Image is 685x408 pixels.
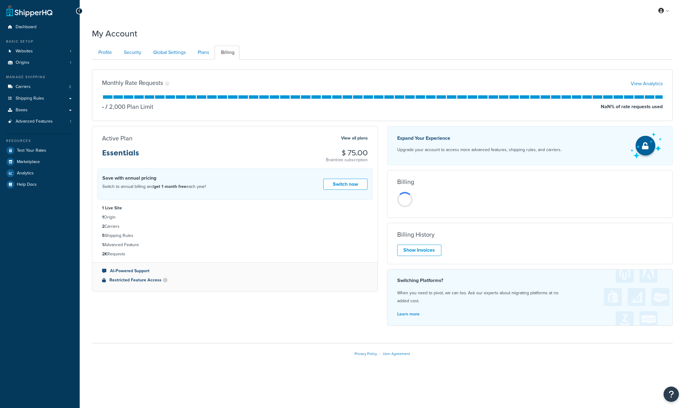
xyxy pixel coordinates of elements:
[16,25,36,30] span: Dashboard
[5,116,75,127] a: Advanced Features 1
[326,157,368,163] p: Braintree subscription
[5,57,75,68] li: Origins
[102,102,104,111] p: -
[383,351,410,357] a: User Agreement
[397,146,561,154] p: Upgrade your account to access more advanced features, shipping rules, and carriers.
[355,351,377,357] a: Privacy Policy
[102,174,206,182] h4: Save with annual pricing
[5,46,75,57] li: Websites
[323,179,367,190] a: Switch now
[397,311,420,317] a: Learn more
[102,223,105,230] strong: 2
[664,387,679,402] button: Open Resource Center
[102,232,105,239] strong: 5
[16,49,33,54] span: Websites
[17,159,40,165] span: Marketplace
[17,182,37,187] span: Help Docs
[16,60,29,65] span: Origins
[16,108,28,113] span: Boxes
[601,102,663,111] p: NaN % of rate requests used
[102,242,104,248] strong: 1
[387,126,673,165] a: Expand Your Experience Upgrade your account to access more advanced features, shipping rules, and...
[5,93,75,104] a: Shipping Rules
[5,116,75,127] li: Advanced Features
[16,96,44,101] span: Shipping Rules
[102,268,368,274] li: AI-Powered Support
[397,289,663,305] p: When you need to pivot, we can too. Ask our experts about migrating platforms at no added cost.
[70,49,71,54] span: 1
[5,81,75,93] a: Carriers 2
[117,46,146,59] a: Security
[631,80,663,87] a: View Analytics
[102,214,368,221] li: Origin
[191,46,214,59] a: Plans
[16,84,31,90] span: Carriers
[5,179,75,190] a: Help Docs
[215,46,239,59] a: Billing
[147,46,191,59] a: Global Settings
[102,135,132,142] h3: Active Plan
[17,148,46,153] span: Test Your Rates
[102,183,206,191] p: Switch to annual billing and each year!
[5,39,75,44] div: Basic Setup
[5,105,75,116] a: Boxes
[5,168,75,179] a: Analytics
[397,178,414,185] h3: Billing
[102,223,368,230] li: Carriers
[105,102,108,111] span: /
[17,171,34,176] span: Analytics
[5,46,75,57] a: Websites 1
[70,119,71,124] span: 1
[5,21,75,33] a: Dashboard
[341,134,368,142] a: View all plans
[102,205,122,211] strong: 1 Live Site
[102,242,368,248] li: Advanced Feature
[70,60,71,65] span: 1
[397,134,561,143] p: Expand Your Experience
[5,156,75,167] a: Marketplace
[154,183,186,190] strong: get 1 month free
[5,81,75,93] li: Carriers
[5,74,75,80] div: Manage Shipping
[397,245,441,256] a: Show Invoices
[5,145,75,156] a: Test Your Rates
[397,277,663,284] h4: Switching Platforms?
[92,46,117,59] a: Profile
[102,251,368,257] li: Requests
[102,214,104,220] strong: 1
[104,102,153,111] p: 2,000 Plan Limit
[5,138,75,143] div: Resources
[16,119,53,124] span: Advanced Features
[5,57,75,68] a: Origins 1
[102,277,368,284] li: Restricted Feature Access
[92,28,137,40] h1: My Account
[326,149,368,157] h3: $ 75.00
[397,231,435,238] h3: Billing History
[6,5,52,17] a: ShipperHQ Home
[102,79,163,86] h3: Monthly Rate Requests
[102,149,139,162] h3: Essentials
[69,84,71,90] span: 2
[102,251,107,257] strong: 2K
[102,232,368,239] li: Shipping Rules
